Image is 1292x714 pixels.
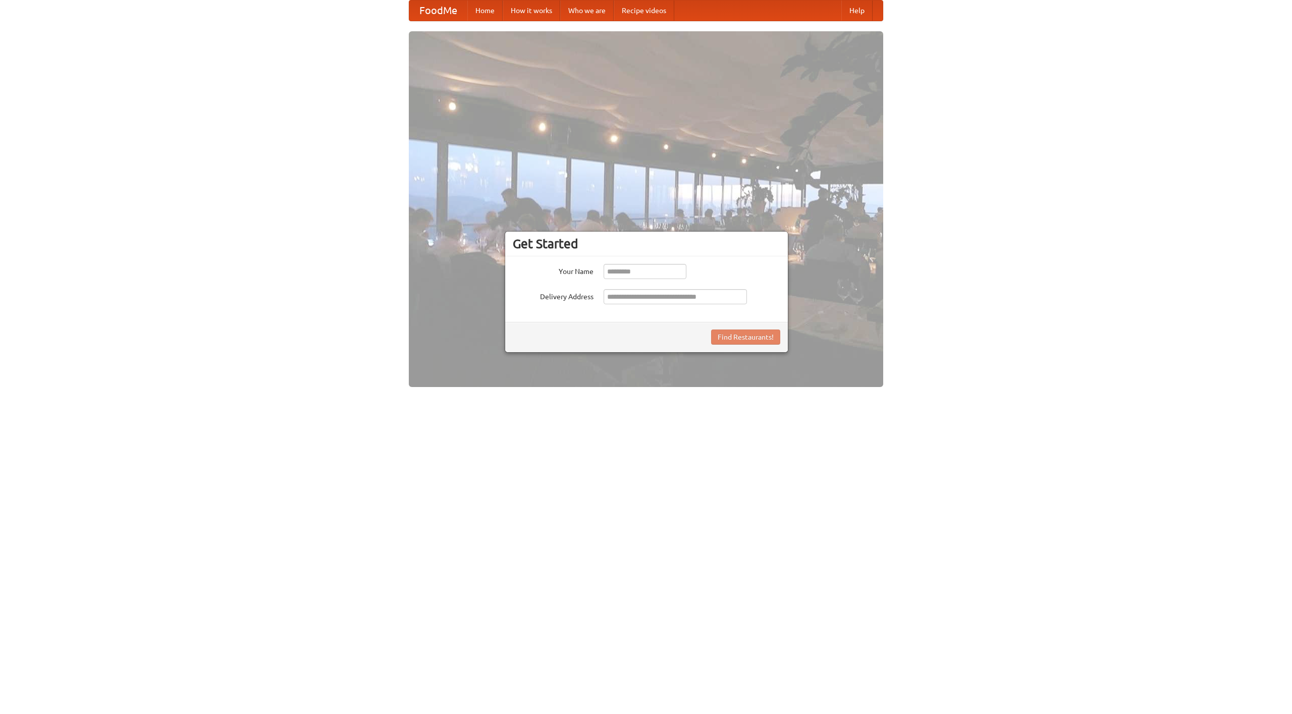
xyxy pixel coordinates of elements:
h3: Get Started [513,236,780,251]
a: Home [467,1,503,21]
label: Your Name [513,264,594,277]
button: Find Restaurants! [711,329,780,345]
a: Help [841,1,873,21]
label: Delivery Address [513,289,594,302]
a: FoodMe [409,1,467,21]
a: Recipe videos [614,1,674,21]
a: How it works [503,1,560,21]
a: Who we are [560,1,614,21]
